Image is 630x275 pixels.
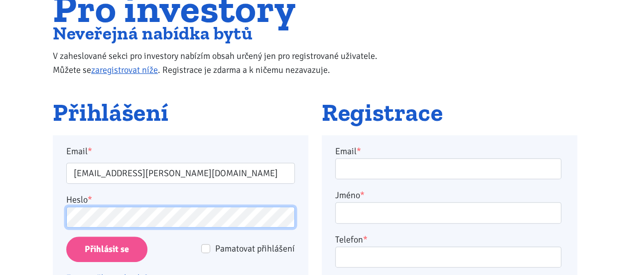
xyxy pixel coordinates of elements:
[53,49,398,77] p: V zaheslované sekci pro investory nabízím obsah určený jen pro registrované uživatele. Můžete se ...
[66,237,147,262] input: Přihlásit se
[53,99,308,126] h2: Přihlášení
[335,233,368,247] label: Telefon
[66,193,92,207] label: Heslo
[60,144,302,158] label: Email
[322,99,577,126] h2: Registrace
[360,190,365,201] abbr: required
[53,25,398,41] h2: Neveřejná nabídka bytů
[91,64,158,75] a: zaregistrovat níže
[335,144,361,158] label: Email
[363,234,368,245] abbr: required
[357,146,361,157] abbr: required
[335,188,365,202] label: Jméno
[215,243,295,254] span: Pamatovat přihlášení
